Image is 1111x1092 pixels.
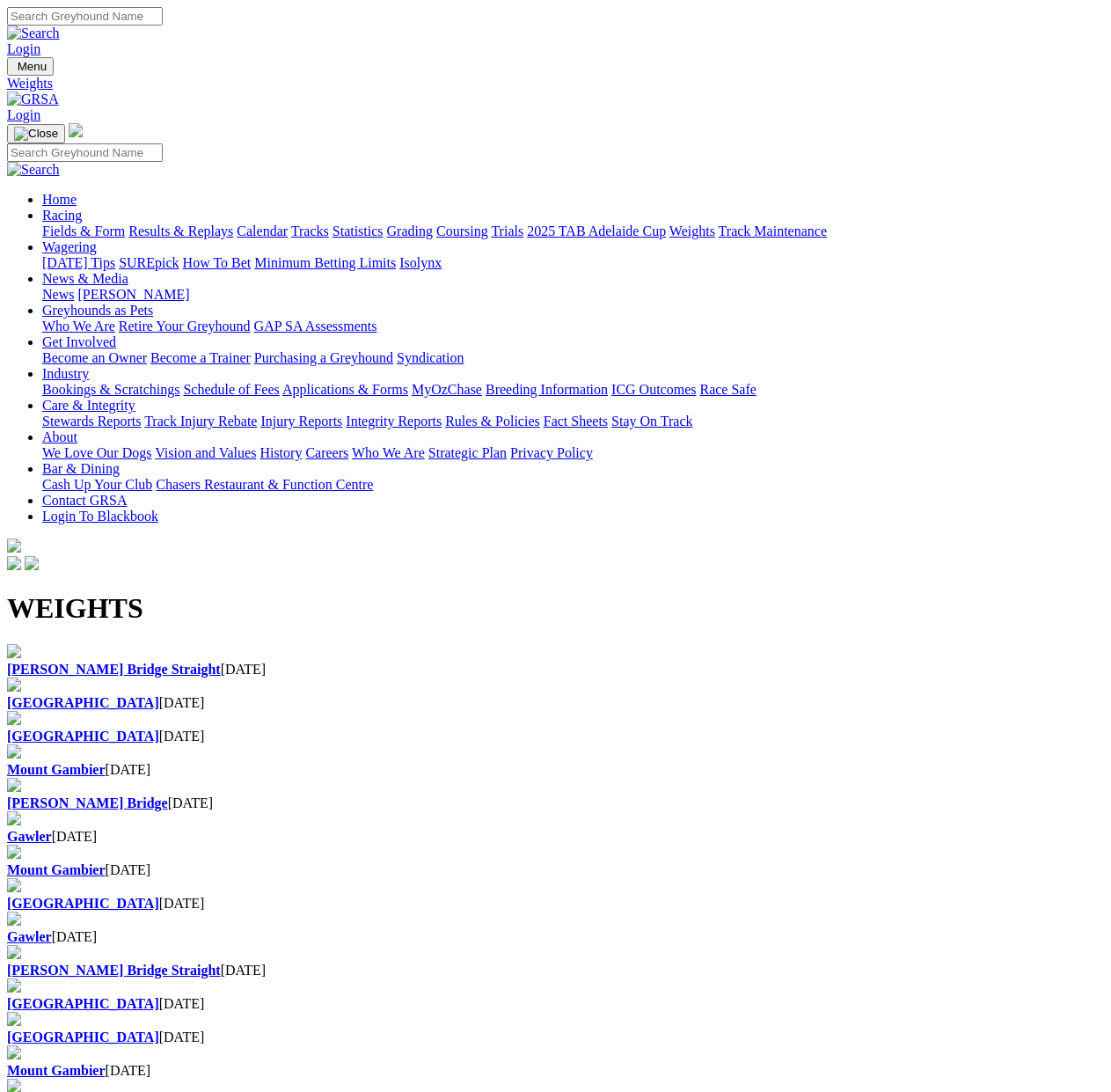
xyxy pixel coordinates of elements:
[254,350,393,365] a: Purchasing a Greyhound
[445,414,540,429] a: Rules & Policies
[42,192,77,207] a: Home
[7,107,40,122] a: Login
[42,255,1104,271] div: Wagering
[156,477,373,492] a: Chasers Restaurant & Function Centre
[144,414,257,429] a: Track Injury Rebate
[7,896,159,911] a: [GEOGRAPHIC_DATA]
[7,929,1104,945] div: [DATE]
[237,224,288,238] a: Calendar
[42,445,151,460] a: We Love Our Dogs
[611,414,692,429] a: Stay On Track
[7,729,159,744] b: [GEOGRAPHIC_DATA]
[7,76,1104,92] a: Weights
[7,963,221,978] a: [PERSON_NAME] Bridge Straight
[399,255,442,270] a: Isolynx
[7,912,21,926] img: file-red.svg
[397,350,464,365] a: Syndication
[436,224,488,238] a: Coursing
[544,414,608,429] a: Fact Sheets
[333,224,384,238] a: Statistics
[7,1063,106,1078] a: Mount Gambier
[77,287,189,302] a: [PERSON_NAME]
[7,811,21,825] img: file-red.svg
[7,695,1104,711] div: [DATE]
[7,845,21,859] img: file-red.svg
[42,414,141,429] a: Stewards Reports
[7,1063,1104,1079] div: [DATE]
[260,414,342,429] a: Injury Reports
[7,762,106,777] b: Mount Gambier
[412,382,482,397] a: MyOzChase
[7,862,106,877] a: Mount Gambier
[7,795,1104,811] div: [DATE]
[7,7,163,26] input: Search
[491,224,523,238] a: Trials
[7,162,60,178] img: Search
[669,224,715,238] a: Weights
[387,224,433,238] a: Grading
[42,477,1104,493] div: Bar & Dining
[259,445,302,460] a: History
[7,762,1104,778] div: [DATE]
[611,382,696,397] a: ICG Outcomes
[7,1030,159,1044] a: [GEOGRAPHIC_DATA]
[25,556,39,570] img: twitter.svg
[42,239,97,254] a: Wagering
[7,662,1104,678] div: [DATE]
[510,445,593,460] a: Privacy Policy
[7,963,1104,978] div: [DATE]
[150,350,251,365] a: Become a Trainer
[7,644,21,658] img: file-red.svg
[305,445,348,460] a: Careers
[42,303,153,318] a: Greyhounds as Pets
[527,224,666,238] a: 2025 TAB Adelaide Cup
[7,795,168,810] a: [PERSON_NAME] Bridge
[42,429,77,444] a: About
[42,271,128,286] a: News & Media
[42,398,135,413] a: Care & Integrity
[119,319,251,333] a: Retire Your Greyhound
[7,829,52,844] a: Gawler
[7,143,163,162] input: Search
[7,695,159,710] a: [GEOGRAPHIC_DATA]
[69,123,83,137] img: logo-grsa-white.png
[128,224,233,238] a: Results & Replays
[7,929,52,944] a: Gawler
[282,382,408,397] a: Applications & Forms
[7,996,159,1011] a: [GEOGRAPHIC_DATA]
[7,978,21,993] img: file-red.svg
[352,445,425,460] a: Who We Are
[42,319,115,333] a: Who We Are
[428,445,507,460] a: Strategic Plan
[7,1045,21,1059] img: file-red.svg
[7,662,221,677] b: [PERSON_NAME] Bridge Straight
[42,509,158,524] a: Login To Blackbook
[42,224,125,238] a: Fields & Form
[486,382,608,397] a: Breeding Information
[7,778,21,792] img: file-red.svg
[7,744,21,759] img: file-red.svg
[7,592,1104,625] h1: WEIGHTS
[42,255,115,270] a: [DATE] Tips
[155,445,256,460] a: Vision and Values
[7,996,1104,1012] div: [DATE]
[42,350,147,365] a: Become an Owner
[254,255,396,270] a: Minimum Betting Limits
[7,862,1104,878] div: [DATE]
[42,414,1104,429] div: Care & Integrity
[7,896,1104,912] div: [DATE]
[42,493,127,508] a: Contact GRSA
[7,678,21,692] img: file-red.svg
[183,382,279,397] a: Schedule of Fees
[183,255,252,270] a: How To Bet
[346,414,442,429] a: Integrity Reports
[7,729,1104,744] div: [DATE]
